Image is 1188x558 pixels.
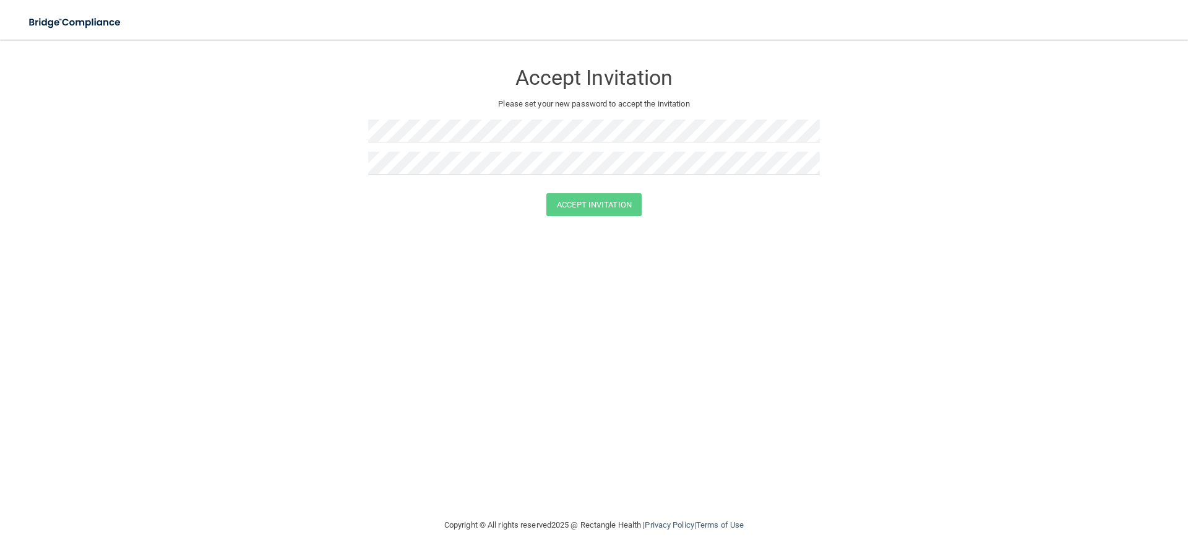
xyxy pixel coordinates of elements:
img: bridge_compliance_login_screen.278c3ca4.svg [19,10,132,35]
button: Accept Invitation [546,193,642,216]
a: Terms of Use [696,520,744,530]
p: Please set your new password to accept the invitation [377,97,811,111]
a: Privacy Policy [645,520,694,530]
div: Copyright © All rights reserved 2025 @ Rectangle Health | | [368,505,820,545]
h3: Accept Invitation [368,66,820,89]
